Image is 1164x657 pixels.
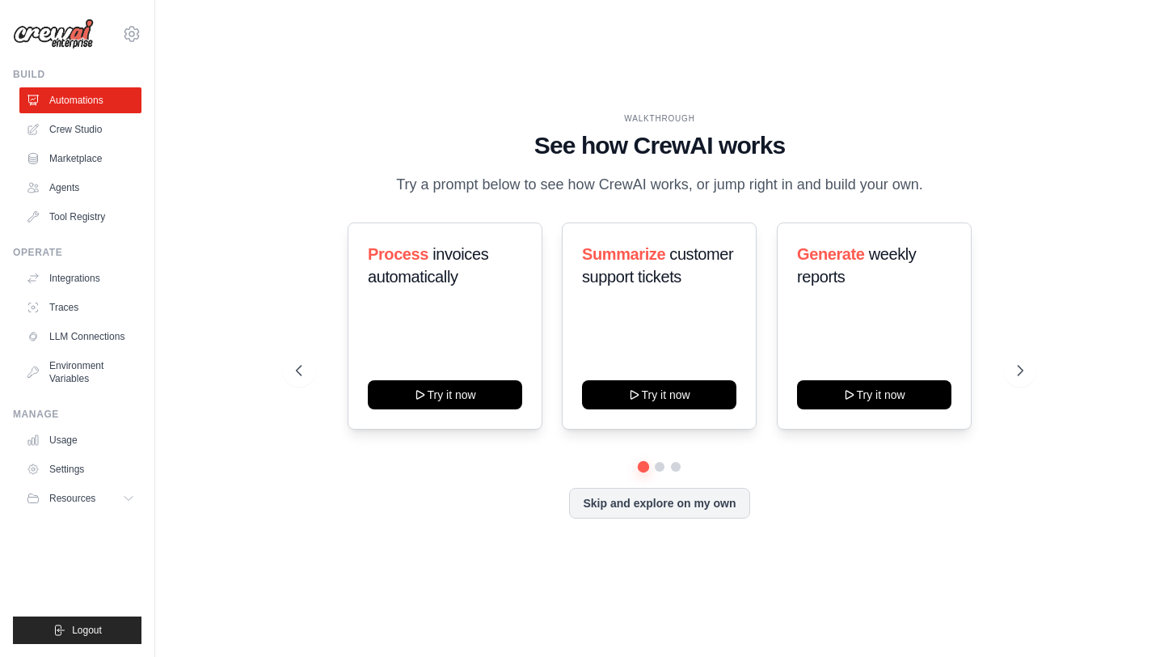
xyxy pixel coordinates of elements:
[368,245,428,263] span: Process
[797,245,865,263] span: Generate
[13,408,141,421] div: Manage
[13,19,94,49] img: Logo
[13,617,141,644] button: Logout
[19,87,141,113] a: Automations
[582,380,736,409] button: Try it now
[19,175,141,201] a: Agents
[388,173,931,197] p: Try a prompt below to see how CrewAI works, or jump right in and build your own.
[19,456,141,482] a: Settings
[19,295,141,320] a: Traces
[569,488,749,519] button: Skip and explore on my own
[582,245,665,263] span: Summarize
[13,68,141,81] div: Build
[296,131,1023,160] h1: See how CrewAI works
[49,492,95,505] span: Resources
[296,112,1023,125] div: WALKTHROUGH
[13,246,141,259] div: Operate
[797,380,951,409] button: Try it now
[797,245,916,286] span: weekly reports
[19,427,141,453] a: Usage
[19,324,141,350] a: LLM Connections
[19,117,141,142] a: Crew Studio
[19,146,141,172] a: Marketplace
[368,380,522,409] button: Try it now
[19,204,141,230] a: Tool Registry
[19,353,141,392] a: Environment Variables
[19,485,141,511] button: Resources
[72,624,102,637] span: Logout
[19,265,141,291] a: Integrations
